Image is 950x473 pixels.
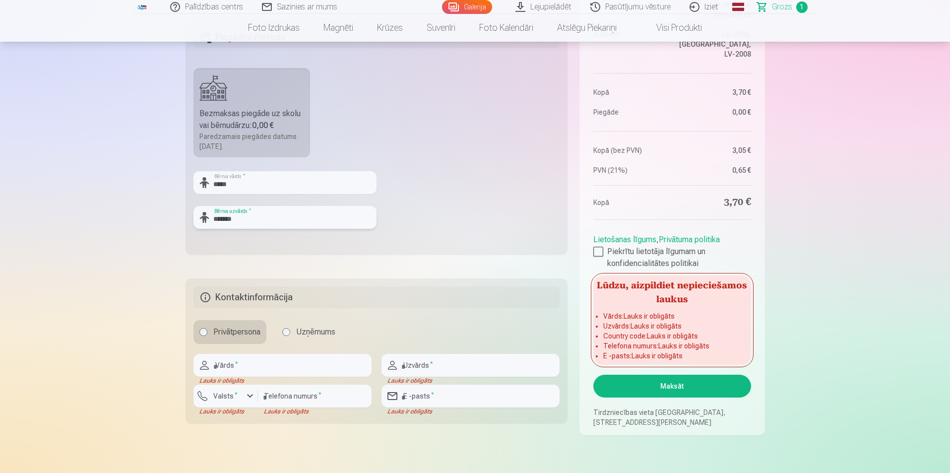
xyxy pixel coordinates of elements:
button: Valsts* [193,385,258,407]
div: Lauks ir obligāts [193,377,372,385]
a: Suvenīri [415,14,467,42]
li: E -pasts : Lauks ir obligāts [603,351,741,361]
a: Atslēgu piekariņi [545,14,629,42]
label: Privātpersona [193,320,266,344]
div: Lauks ir obligāts [258,407,372,415]
dt: Kopā [593,87,667,97]
li: Country code : Lauks ir obligāts [603,331,741,341]
img: /fa3 [137,4,148,10]
a: Krūzes [365,14,415,42]
dd: LV-2008, [GEOGRAPHIC_DATA], LV-2008 [677,29,751,59]
p: Tirdzniecības vieta [GEOGRAPHIC_DATA], [STREET_ADDRESS][PERSON_NAME] [593,407,751,427]
div: Lauks ir obligāts [381,407,560,415]
button: Maksāt [593,375,751,398]
li: Telefona numurs : Lauks ir obligāts [603,341,741,351]
a: Visi produkti [629,14,714,42]
div: Paredzamais piegādes datums [DATE]. [199,132,305,151]
dt: Piegāde [593,107,667,117]
dd: 0,00 € [677,107,751,117]
dd: 0,65 € [677,165,751,175]
dd: 3,05 € [677,145,751,155]
input: Uzņēmums [282,328,290,336]
span: 1 [796,1,808,13]
a: Privātuma politika [659,235,720,244]
a: Magnēti [312,14,365,42]
dt: Address [593,29,667,59]
div: , [593,230,751,270]
dd: 3,70 € [677,87,751,97]
label: Valsts [209,391,242,401]
input: Privātpersona [199,328,207,336]
dt: Kopā [593,196,667,209]
div: Lauks ir obligāts [193,407,258,415]
li: Vārds : Lauks ir obligāts [603,311,741,321]
dd: 3,70 € [677,196,751,209]
h5: Kontaktinformācija [193,286,560,308]
dt: PVN (21%) [593,165,667,175]
label: Uzņēmums [276,320,341,344]
b: 0,00 € [252,121,274,130]
h5: Lūdzu, aizpildiet nepieciešamos laukus [593,275,751,307]
div: Bezmaksas piegāde uz skolu vai bērnudārzu : [199,108,305,132]
span: Grozs [772,1,792,13]
label: Piekrītu lietotāja līgumam un konfidencialitātes politikai [593,246,751,270]
li: Uzvārds : Lauks ir obligāts [603,321,741,331]
a: Lietošanas līgums [593,235,656,244]
div: Lauks ir obligāts [381,377,560,385]
a: Foto kalendāri [467,14,545,42]
a: Foto izdrukas [236,14,312,42]
dt: Kopā (bez PVN) [593,145,667,155]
